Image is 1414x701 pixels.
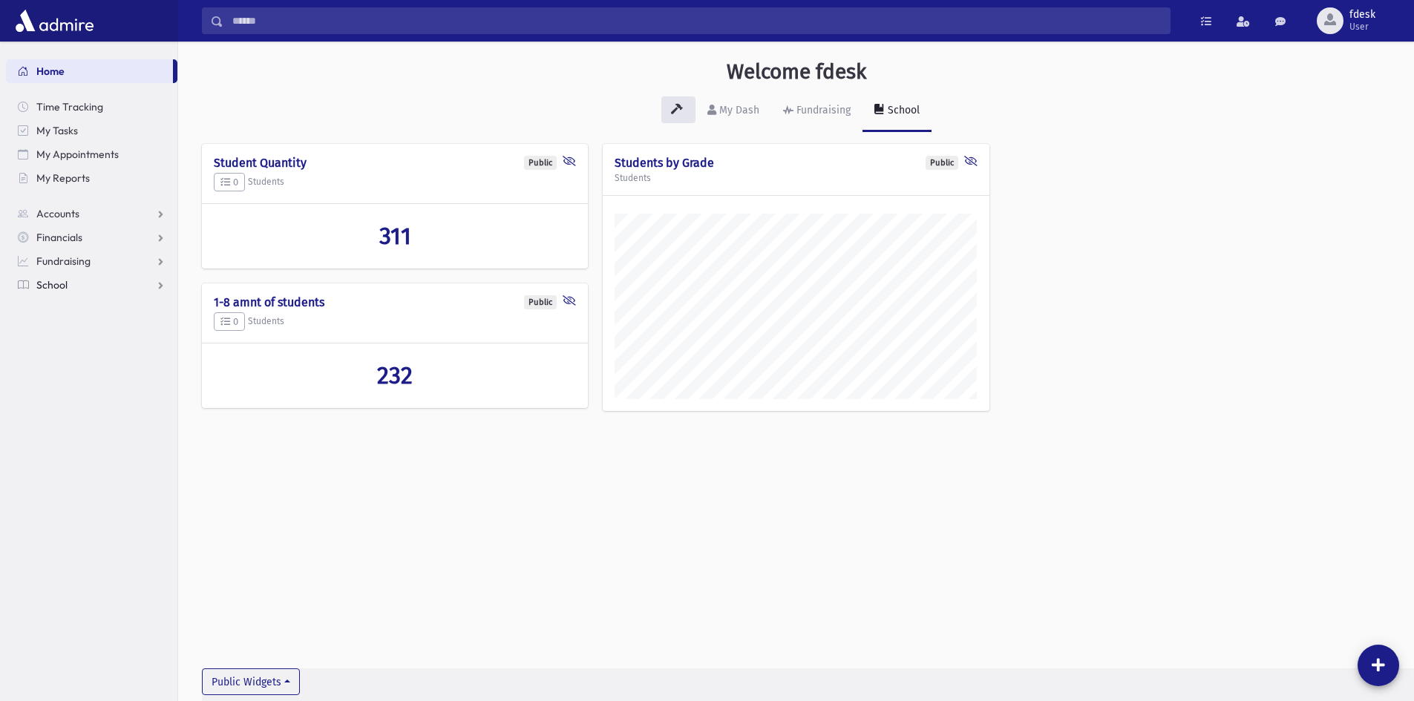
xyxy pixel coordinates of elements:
span: 232 [377,361,413,389]
h5: Students [615,173,977,183]
span: My Tasks [36,124,78,137]
h4: 1-8 amnt of students [214,295,576,309]
div: My Dash [716,104,759,116]
a: Financials [6,226,177,249]
h4: Students by Grade [615,156,977,170]
a: Fundraising [6,249,177,273]
span: Home [36,65,65,78]
span: Time Tracking [36,100,103,113]
span: 0 [220,316,238,327]
span: 0 [220,177,238,188]
a: Accounts [6,202,177,226]
a: Home [6,59,173,83]
input: Search [223,7,1170,34]
a: My Appointments [6,142,177,166]
span: 311 [379,222,411,250]
h5: Students [214,312,576,332]
div: Public [524,295,557,309]
a: 311 [214,222,576,250]
span: User [1349,21,1375,33]
a: School [6,273,177,297]
span: Accounts [36,207,79,220]
a: My Dash [695,90,771,132]
button: 0 [214,173,245,192]
a: Time Tracking [6,95,177,119]
div: School [885,104,920,116]
span: My Reports [36,171,90,185]
img: AdmirePro [12,6,97,36]
span: School [36,278,68,292]
span: fdesk [1349,9,1375,21]
h5: Students [214,173,576,192]
a: My Reports [6,166,177,190]
div: Fundraising [793,104,851,116]
span: My Appointments [36,148,119,161]
button: Public Widgets [202,668,300,695]
h3: Welcome fdesk [727,59,866,85]
a: 232 [214,361,576,389]
a: School [863,90,932,132]
a: My Tasks [6,119,177,142]
div: Public [524,156,557,170]
span: Financials [36,231,82,244]
div: Public [926,156,958,170]
span: Fundraising [36,254,91,268]
a: Fundraising [771,90,863,132]
button: 0 [214,312,245,332]
h4: Student Quantity [214,156,576,170]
